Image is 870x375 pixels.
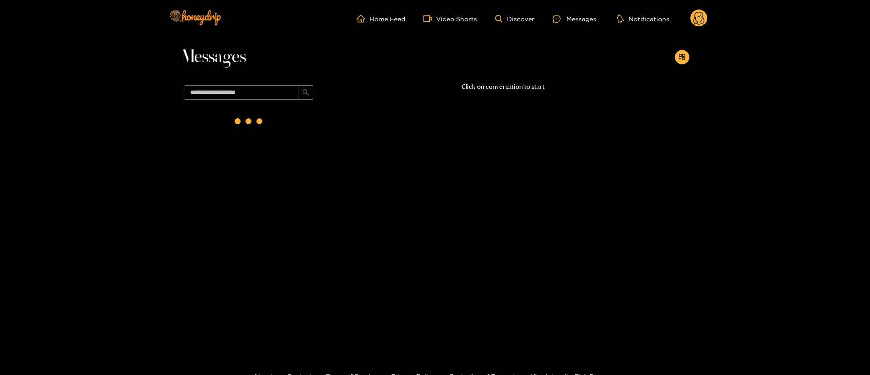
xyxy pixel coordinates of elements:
[495,15,535,23] a: Discover
[299,85,313,100] button: search
[614,14,672,23] button: Notifications
[423,15,436,23] span: video-camera
[302,89,309,97] span: search
[357,15,369,23] span: home
[181,46,246,68] span: Messages
[357,15,405,23] a: Home Feed
[678,54,685,61] span: appstore-add
[317,82,689,92] p: Click on conversation to start
[423,15,477,23] a: Video Shorts
[553,14,596,24] div: Messages
[675,50,689,64] button: appstore-add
